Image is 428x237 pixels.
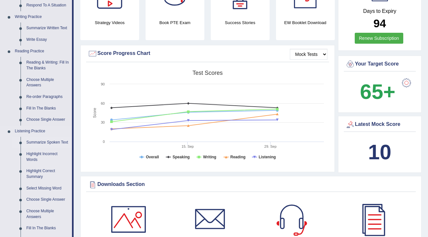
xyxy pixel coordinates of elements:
[203,155,216,159] tspan: Writing
[23,223,72,234] a: Fill In The Blanks
[345,120,415,129] div: Latest Mock Score
[12,126,72,137] a: Listening Practice
[146,19,204,26] h4: Book PTE Exam
[93,108,97,118] tspan: Score
[101,82,105,86] text: 90
[276,19,335,26] h4: EW Booklet Download
[12,46,72,57] a: Reading Practice
[259,155,276,159] tspan: Listening
[373,17,386,30] b: 94
[360,80,395,103] b: 65+
[88,49,327,58] div: Score Progress Chart
[23,183,72,194] a: Select Missing Word
[103,140,105,144] text: 0
[23,165,72,182] a: Highlight Correct Summary
[23,148,72,165] a: Highlight Incorrect Words
[23,57,72,74] a: Reading & Writing: Fill In The Blanks
[345,59,415,69] div: Your Target Score
[23,206,72,223] a: Choose Multiple Answers
[368,140,391,164] b: 10
[230,155,245,159] tspan: Reading
[173,155,190,159] tspan: Speaking
[23,137,72,148] a: Summarize Spoken Text
[23,114,72,126] a: Choose Single Answer
[80,19,139,26] h4: Strategy Videos
[23,91,72,103] a: Re-order Paragraphs
[146,155,159,159] tspan: Overall
[101,101,105,105] text: 60
[23,74,72,91] a: Choose Multiple Answers
[23,22,72,34] a: Summarize Written Text
[264,145,277,148] tspan: 29. Sep
[345,8,415,14] h4: Days to Expiry
[88,180,414,189] div: Downloads Section
[23,34,72,46] a: Write Essay
[192,70,223,76] tspan: Test scores
[23,103,72,114] a: Fill In The Blanks
[101,120,105,124] text: 30
[12,11,72,23] a: Writing Practice
[355,33,403,44] a: Renew Subscription
[211,19,270,26] h4: Success Stories
[182,145,194,148] tspan: 15. Sep
[23,194,72,206] a: Choose Single Answer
